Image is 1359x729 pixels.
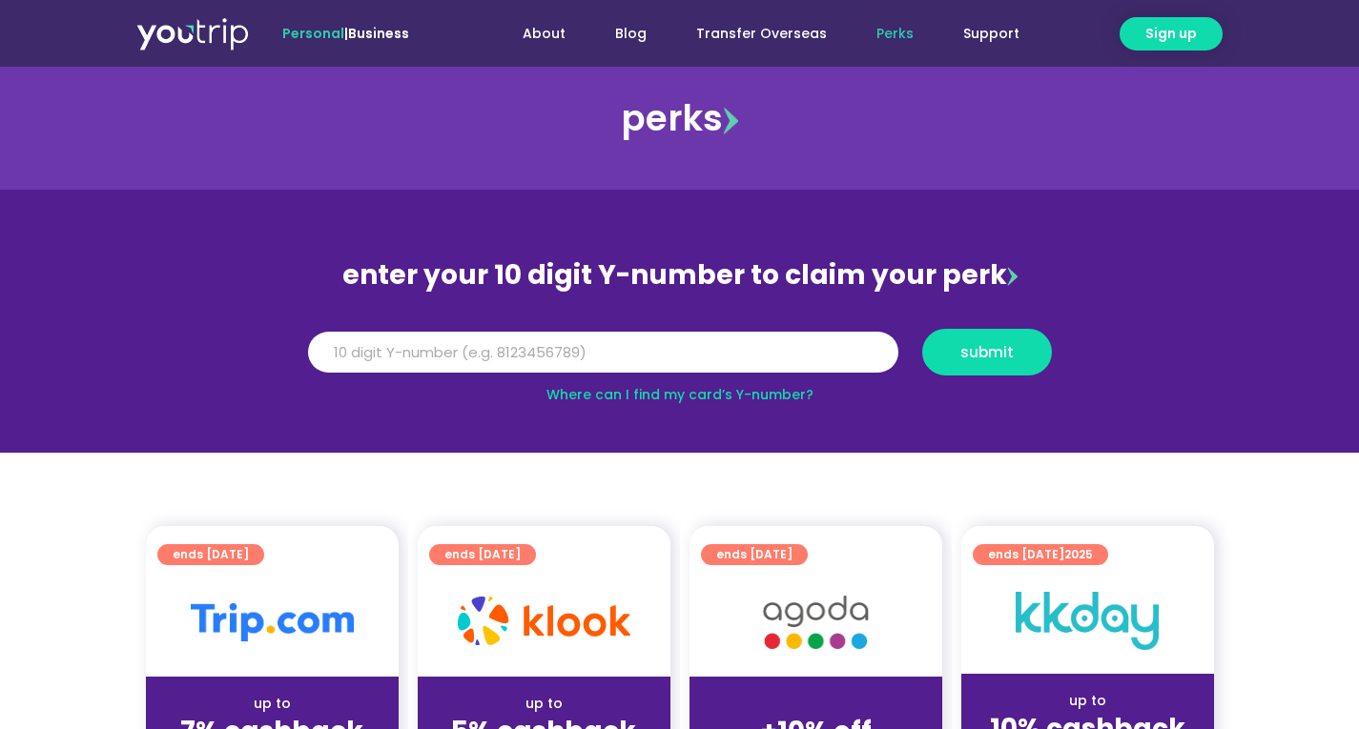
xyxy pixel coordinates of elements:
nav: Menu [461,16,1044,51]
span: up to [798,694,834,713]
a: About [498,16,590,51]
div: enter your 10 digit Y-number to claim your perk [299,251,1061,300]
form: Y Number [308,329,1052,390]
span: ends [DATE] [716,544,793,565]
a: Business [348,24,409,43]
span: ends [DATE] [988,544,1093,565]
span: ends [DATE] [173,544,249,565]
span: ends [DATE] [444,544,521,565]
input: 10 digit Y-number (e.g. 8123456789) [308,332,898,374]
span: Personal [282,24,344,43]
a: Support [938,16,1044,51]
a: Where can I find my card’s Y-number? [546,385,813,404]
span: | [282,24,409,43]
a: Sign up [1120,17,1223,51]
a: ends [DATE] [157,544,264,565]
div: up to [433,694,655,714]
a: Transfer Overseas [671,16,852,51]
span: submit [960,345,1014,359]
a: Blog [590,16,671,51]
div: up to [161,694,383,714]
a: ends [DATE] [701,544,808,565]
span: Sign up [1145,24,1197,44]
button: submit [922,329,1052,375]
div: up to [977,691,1199,711]
a: ends [DATE]2025 [973,544,1108,565]
span: 2025 [1064,546,1093,562]
a: ends [DATE] [429,544,536,565]
a: Perks [852,16,938,51]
